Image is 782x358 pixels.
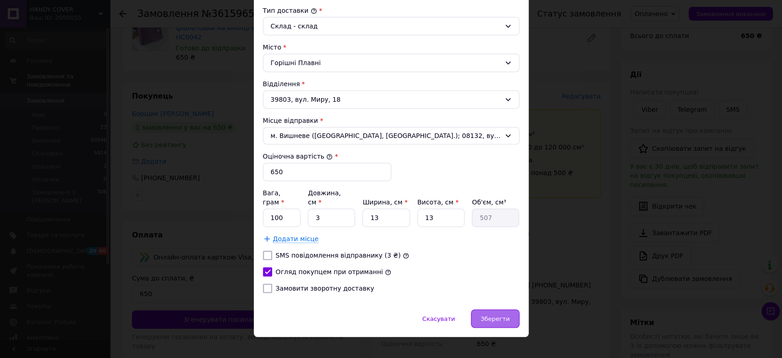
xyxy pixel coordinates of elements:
[276,252,401,259] label: SMS повідомлення відправнику (3 ₴)
[472,198,519,207] div: Об'єм, см³
[271,131,501,140] span: м. Вишневе ([GEOGRAPHIC_DATA], [GEOGRAPHIC_DATA].); 08132, вул. [STREET_ADDRESS]
[263,90,520,109] div: 39803, вул. Миру, 18
[276,285,374,292] label: Замовити зворотну доставку
[271,21,501,31] div: Склад - склад
[263,54,520,72] div: Горішні Плавні
[481,315,509,322] span: Зберегти
[276,268,383,275] label: Огляд покупцем при отриманні
[263,6,520,15] div: Тип доставки
[263,116,520,125] div: Місце відправки
[263,43,520,52] div: Місто
[263,153,333,160] label: Оціночна вартість
[263,79,520,88] div: Відділення
[422,315,455,322] span: Скасувати
[263,189,284,206] label: Вага, грам
[417,198,459,206] label: Висота, см
[308,189,341,206] label: Довжина, см
[273,235,319,243] span: Додати місце
[362,198,407,206] label: Ширина, см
